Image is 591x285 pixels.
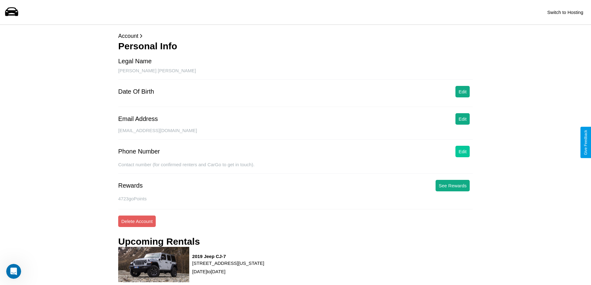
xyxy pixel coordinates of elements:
[118,162,473,174] div: Contact number (for confirmed renters and CarGo to get in touch).
[192,259,264,267] p: [STREET_ADDRESS][US_STATE]
[118,68,473,80] div: [PERSON_NAME] [PERSON_NAME]
[436,180,470,191] button: See Rewards
[544,7,586,18] button: Switch to Hosting
[118,148,160,155] div: Phone Number
[455,146,470,157] button: Edit
[6,264,21,279] iframe: Intercom live chat
[118,88,154,95] div: Date Of Birth
[118,194,473,203] p: 4723 goPoints
[192,267,264,276] p: [DATE] to [DATE]
[455,86,470,97] button: Edit
[192,254,264,259] h3: 2019 Jeep CJ-7
[118,216,156,227] button: Delete Account
[118,128,473,140] div: [EMAIL_ADDRESS][DOMAIN_NAME]
[584,130,588,155] div: Give Feedback
[118,41,473,51] h3: Personal Info
[118,31,473,41] p: Account
[118,247,189,282] img: rental
[118,236,200,247] h3: Upcoming Rentals
[455,113,470,125] button: Edit
[118,182,143,189] div: Rewards
[118,115,158,122] div: Email Address
[118,58,152,65] div: Legal Name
